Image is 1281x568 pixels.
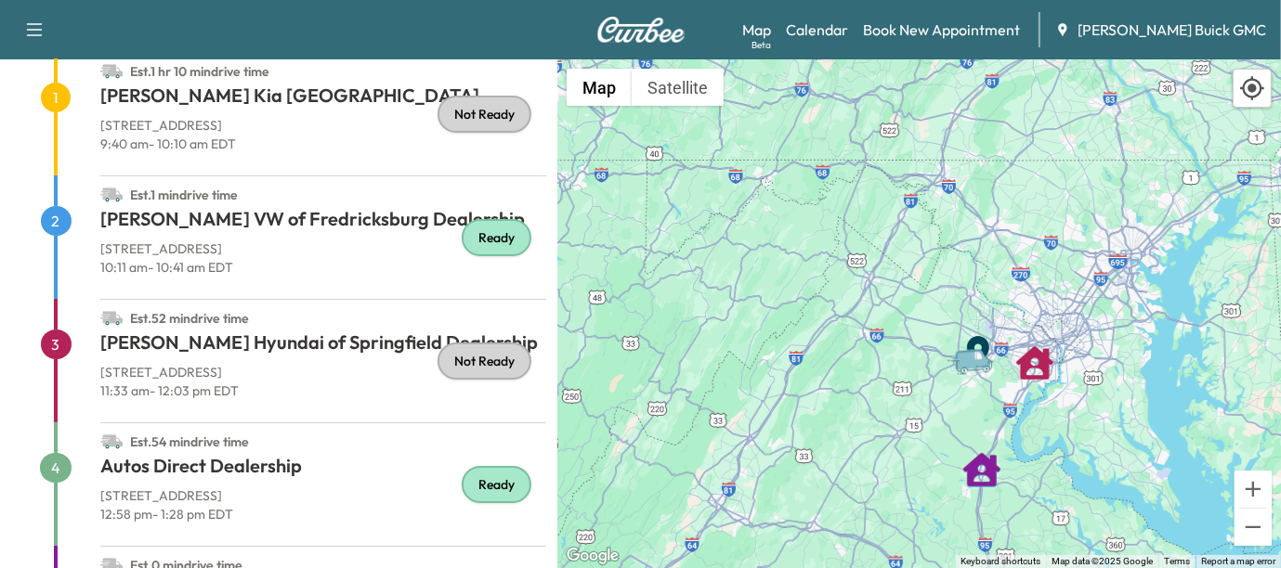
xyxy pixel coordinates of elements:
[963,442,1000,479] gmp-advanced-marker: Autos Direct Dealership
[100,258,546,277] p: 10:11 am - 10:41 am EDT
[438,96,531,133] div: Not Ready
[752,38,771,52] div: Beta
[1201,556,1275,566] a: Report a map error
[1052,556,1153,566] span: Map data ©2025 Google
[438,342,531,380] div: Not Ready
[41,329,72,359] span: 3
[130,310,249,327] span: Est. 52 min drive time
[100,206,546,239] h1: [PERSON_NAME] VW of Fredricksburg Dealership
[1235,509,1272,546] button: Zoom out
[130,187,238,203] span: Est. 1 min drive time
[41,83,71,112] span: 1
[632,69,724,106] button: Show satellite imagery
[100,505,546,523] p: 12:58 pm - 1:28 pm EDT
[1078,19,1266,41] span: [PERSON_NAME] Buick GMC
[1233,69,1272,108] div: Recenter map
[100,135,546,153] p: 9:40 am - 10:10 am EDT
[567,69,632,106] button: Show street map
[40,453,72,483] span: 4
[100,453,546,486] h1: Autos Direct Dealership
[100,329,546,363] h1: [PERSON_NAME] Hyundai of Springfield Dealership
[462,219,531,256] div: Ready
[961,555,1040,568] button: Keyboard shortcuts
[1164,556,1190,566] a: Terms (opens in new tab)
[960,324,997,361] gmp-advanced-marker: End Point
[863,19,1020,41] a: Book New Appointment
[742,19,771,41] a: MapBeta
[100,83,546,116] h1: [PERSON_NAME] Kia [GEOGRAPHIC_DATA]
[100,486,546,505] p: [STREET_ADDRESS]
[786,19,848,41] a: Calendar
[130,63,269,80] span: Est. 1 hr 10 min drive time
[1016,335,1053,372] gmp-advanced-marker: Safford Hyundai of Springfield Dealership
[130,433,249,450] span: Est. 54 min drive time
[100,381,546,400] p: 11:33 am - 12:03 pm EDT
[946,329,1011,361] gmp-advanced-marker: Van
[1235,471,1272,508] button: Zoom in
[562,544,623,568] img: Google
[462,466,531,503] div: Ready
[596,17,686,43] img: Curbee Logo
[562,544,623,568] a: Open this area in Google Maps (opens a new window)
[100,116,546,135] p: [STREET_ADDRESS]
[100,239,546,258] p: [STREET_ADDRESS]
[100,363,546,381] p: [STREET_ADDRESS]
[41,206,72,236] span: 2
